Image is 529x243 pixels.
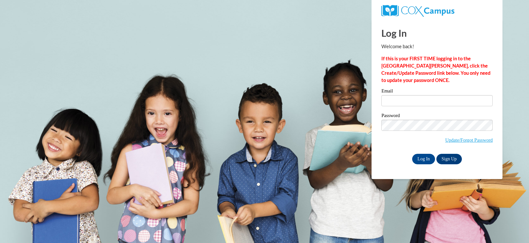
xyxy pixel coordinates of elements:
[445,137,493,143] a: Update/Forgot Password
[381,43,493,50] p: Welcome back!
[381,113,493,120] label: Password
[381,89,493,95] label: Email
[436,154,462,164] a: Sign Up
[381,26,493,40] h1: Log In
[412,154,435,164] input: Log In
[381,5,454,17] img: COX Campus
[381,8,454,13] a: COX Campus
[381,56,490,83] strong: If this is your FIRST TIME logging in to the [GEOGRAPHIC_DATA][PERSON_NAME], click the Create/Upd...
